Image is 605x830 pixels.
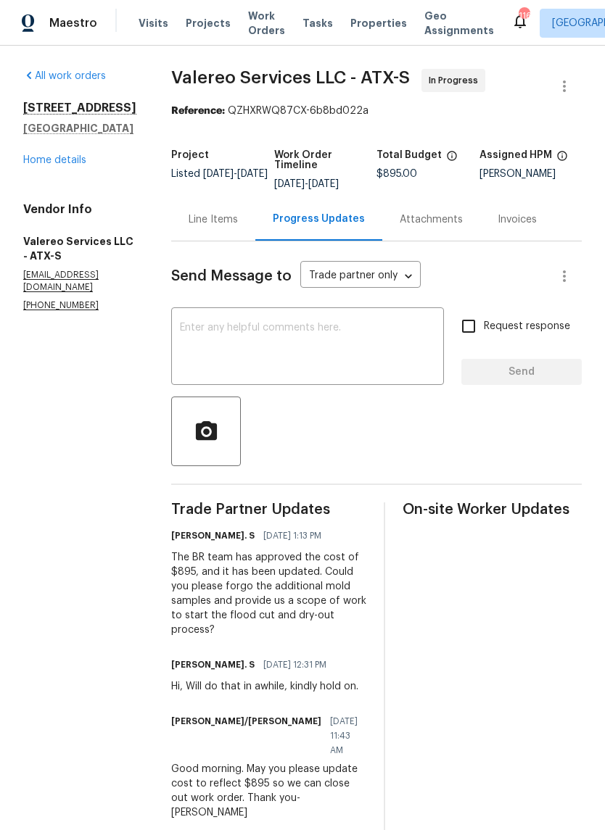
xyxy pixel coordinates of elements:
span: [DATE] [203,169,234,179]
h6: [PERSON_NAME]. S [171,528,255,543]
div: Hi, Will do that in awhile, kindly hold on. [171,679,358,694]
span: Maestro [49,16,97,30]
div: [PERSON_NAME] [480,169,583,179]
div: QZHXRWQ87CX-6b8bd022a [171,104,582,118]
a: Home details [23,155,86,165]
div: The BR team has approved the cost of $895, and it has been updated. Could you please forgo the ad... [171,550,366,637]
span: Work Orders [248,9,285,38]
span: On-site Worker Updates [403,502,582,517]
h4: Vendor Info [23,202,136,217]
b: Reference: [171,106,225,116]
h5: Project [171,150,209,160]
span: Visits [139,16,168,30]
span: [DATE] [237,169,268,179]
span: $895.00 [376,169,417,179]
span: Valereo Services LLC - ATX-S [171,69,410,86]
div: 116 [519,9,529,23]
span: In Progress [429,73,484,88]
div: Attachments [400,212,463,227]
div: Line Items [189,212,238,227]
span: [DATE] [274,179,305,189]
span: Listed [171,169,268,179]
div: Good morning. May you please update cost to reflect $895 so we can close out work order. Thank yo... [171,762,366,820]
span: Tasks [302,18,333,28]
span: [DATE] 1:13 PM [263,528,321,543]
div: Progress Updates [273,212,365,226]
div: Invoices [498,212,537,227]
a: All work orders [23,71,106,81]
span: The hpm assigned to this work order. [556,150,568,169]
span: Trade Partner Updates [171,502,366,517]
h6: [PERSON_NAME]. S [171,657,255,672]
span: - [203,169,268,179]
h6: [PERSON_NAME]/[PERSON_NAME] [171,714,321,729]
span: [DATE] [308,179,339,189]
h5: Assigned HPM [480,150,552,160]
span: [DATE] 12:31 PM [263,657,326,672]
div: Trade partner only [300,265,421,289]
span: Send Message to [171,269,292,283]
span: [DATE] 11:43 AM [330,714,358,758]
h5: Valereo Services LLC - ATX-S [23,234,136,263]
span: Request response [484,319,570,334]
span: The total cost of line items that have been proposed by Opendoor. This sum includes line items th... [446,150,458,169]
span: Properties [350,16,407,30]
span: Geo Assignments [424,9,494,38]
span: Projects [186,16,231,30]
span: - [274,179,339,189]
h5: Work Order Timeline [274,150,377,170]
h5: Total Budget [376,150,442,160]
